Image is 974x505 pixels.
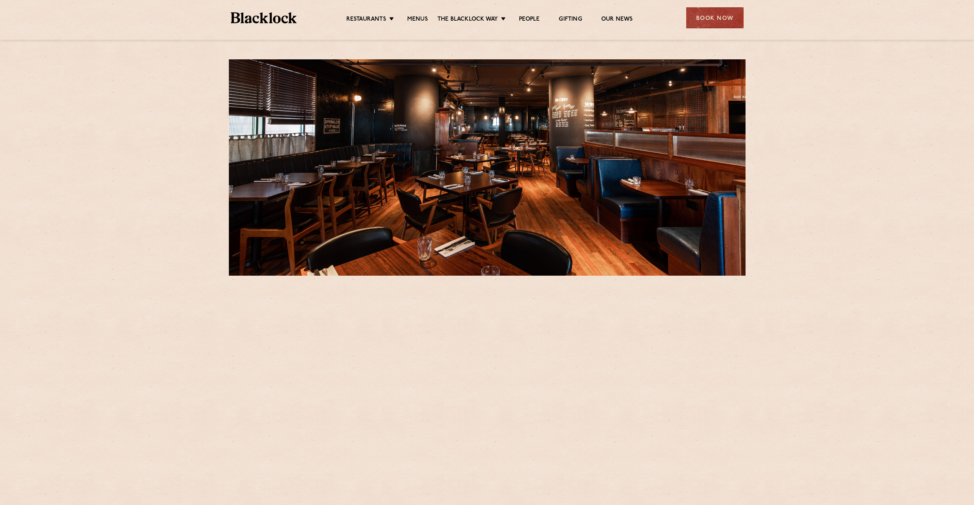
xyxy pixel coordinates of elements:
[437,16,498,24] a: The Blacklock Way
[407,16,428,24] a: Menus
[601,16,633,24] a: Our News
[346,16,386,24] a: Restaurants
[686,7,744,28] div: Book Now
[519,16,540,24] a: People
[231,12,297,23] img: BL_Textured_Logo-footer-cropped.svg
[559,16,582,24] a: Gifting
